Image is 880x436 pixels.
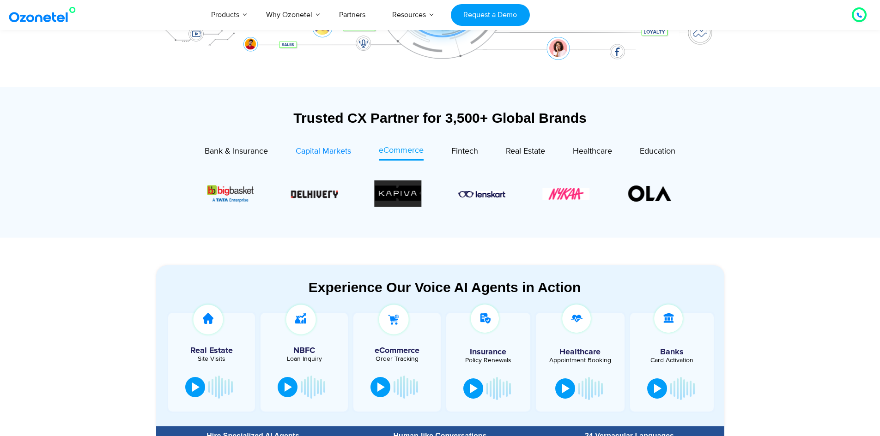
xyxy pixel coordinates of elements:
h5: Insurance [451,348,526,356]
h5: Healthcare [543,348,618,356]
a: Fintech [451,144,478,161]
h5: NBFC [265,346,343,355]
a: Capital Markets [296,144,351,161]
a: Real Estate [506,144,545,161]
a: Request a Demo [451,4,530,26]
a: Education [640,144,675,161]
div: Appointment Booking [543,357,618,364]
div: Site Visits [173,356,251,362]
span: eCommerce [379,145,424,155]
div: Order Tracking [358,356,436,362]
span: Real Estate [506,146,545,156]
span: Bank & Insurance [205,146,268,156]
a: Bank & Insurance [205,144,268,161]
a: Healthcare [573,144,612,161]
a: eCommerce [379,144,424,161]
div: Card Activation [635,357,710,364]
span: Education [640,146,675,156]
div: Image Carousel [207,170,674,217]
div: Trusted CX Partner for 3,500+ Global Brands [156,110,724,126]
div: Loan Inquiry [265,356,343,362]
span: Fintech [451,146,478,156]
span: Capital Markets [296,146,351,156]
h5: Banks [635,348,710,356]
div: Experience Our Voice AI Agents in Action [165,279,724,295]
h5: eCommerce [358,346,436,355]
div: Policy Renewals [451,357,526,364]
h5: Real Estate [173,346,251,355]
span: Healthcare [573,146,612,156]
